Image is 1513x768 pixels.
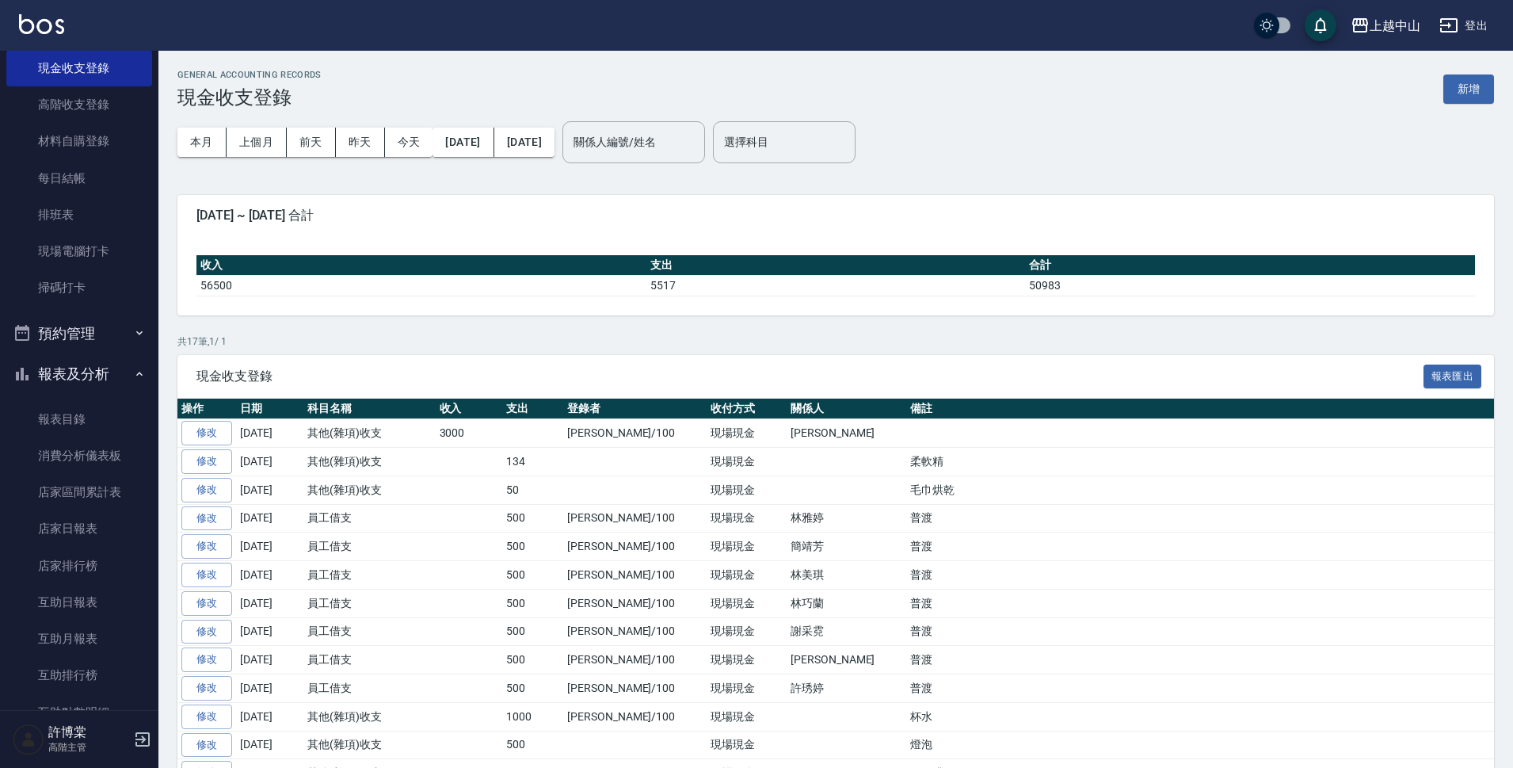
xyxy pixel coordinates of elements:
[6,657,152,693] a: 互助排行榜
[236,476,303,504] td: [DATE]
[303,504,436,533] td: 員工借支
[906,448,1494,476] td: 柔軟精
[6,269,152,306] a: 掃碼打卡
[563,504,707,533] td: [PERSON_NAME]/100
[707,533,787,561] td: 現場現金
[181,705,232,729] a: 修改
[196,369,1423,384] span: 現金收支登錄
[196,255,646,276] th: 收入
[236,399,303,419] th: 日期
[563,589,707,617] td: [PERSON_NAME]/100
[181,421,232,445] a: 修改
[48,724,129,740] h5: 許博棠
[707,399,787,419] th: 收付方式
[6,621,152,657] a: 互助月報表
[177,70,322,80] h2: GENERAL ACCOUNTING RECORDS
[906,561,1494,590] td: 普渡
[385,128,433,157] button: 今天
[236,617,303,646] td: [DATE]
[303,419,436,448] td: 其他(雜項)收支
[563,674,707,703] td: [PERSON_NAME]/100
[433,128,494,157] button: [DATE]
[303,561,436,590] td: 員工借支
[336,128,385,157] button: 昨天
[303,448,436,476] td: 其他(雜項)收支
[6,233,152,269] a: 現場電腦打卡
[177,86,322,109] h3: 現金收支登錄
[502,731,563,759] td: 500
[1433,11,1494,40] button: 登出
[177,128,227,157] button: 本月
[787,674,906,703] td: 許琇婷
[236,561,303,590] td: [DATE]
[1370,16,1420,36] div: 上越中山
[236,674,303,703] td: [DATE]
[6,50,152,86] a: 現金收支登錄
[707,561,787,590] td: 現場現金
[906,731,1494,759] td: 燈泡
[6,474,152,510] a: 店家區間累計表
[906,702,1494,731] td: 杯水
[1025,275,1475,296] td: 50983
[707,702,787,731] td: 現場現金
[502,561,563,590] td: 500
[707,504,787,533] td: 現場現金
[1423,365,1482,389] button: 報表匯出
[181,534,232,559] a: 修改
[6,510,152,547] a: 店家日報表
[181,648,232,672] a: 修改
[502,533,563,561] td: 500
[502,448,563,476] td: 134
[787,589,906,617] td: 林巧蘭
[303,589,436,617] td: 員工借支
[181,591,232,616] a: 修改
[563,561,707,590] td: [PERSON_NAME]/100
[303,731,436,759] td: 其他(雜項)收支
[502,702,563,731] td: 1000
[563,646,707,674] td: [PERSON_NAME]/100
[906,533,1494,561] td: 普渡
[502,504,563,533] td: 500
[563,617,707,646] td: [PERSON_NAME]/100
[6,86,152,123] a: 高階收支登錄
[303,702,436,731] td: 其他(雜項)收支
[6,313,152,354] button: 預約管理
[236,419,303,448] td: [DATE]
[303,646,436,674] td: 員工借支
[906,646,1494,674] td: 普渡
[646,255,1024,276] th: 支出
[181,733,232,758] a: 修改
[707,674,787,703] td: 現場現金
[787,504,906,533] td: 林雅婷
[6,437,152,474] a: 消費分析儀表板
[19,14,64,34] img: Logo
[906,617,1494,646] td: 普渡
[303,617,436,646] td: 員工借支
[906,476,1494,504] td: 毛巾烘乾
[303,476,436,504] td: 其他(雜項)收支
[906,589,1494,617] td: 普渡
[6,353,152,395] button: 報表及分析
[181,563,232,587] a: 修改
[787,646,906,674] td: [PERSON_NAME]
[1344,10,1427,42] button: 上越中山
[787,617,906,646] td: 謝采霓
[6,694,152,731] a: 互助點數明細
[707,646,787,674] td: 現場現金
[502,674,563,703] td: 500
[1025,255,1475,276] th: 合計
[502,589,563,617] td: 500
[236,702,303,731] td: [DATE]
[13,724,44,755] img: Person
[177,334,1494,349] p: 共 17 筆, 1 / 1
[6,548,152,584] a: 店家排行榜
[196,275,646,296] td: 56500
[181,676,232,701] a: 修改
[563,419,707,448] td: [PERSON_NAME]/100
[707,589,787,617] td: 現場現金
[236,504,303,533] td: [DATE]
[196,208,1475,224] span: [DATE] ~ [DATE] 合計
[787,419,906,448] td: [PERSON_NAME]
[236,589,303,617] td: [DATE]
[563,702,707,731] td: [PERSON_NAME]/100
